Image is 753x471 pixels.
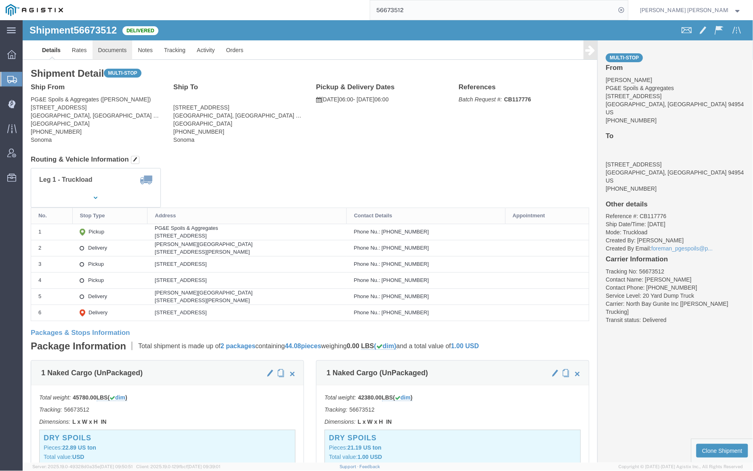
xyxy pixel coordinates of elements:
[360,464,380,469] a: Feedback
[32,464,133,469] span: Server: 2025.19.0-49328d0a35e
[619,463,743,470] span: Copyright © [DATE]-[DATE] Agistix Inc., All Rights Reserved
[640,5,742,15] button: [PERSON_NAME] [PERSON_NAME]
[370,0,616,20] input: Search for shipment number, reference number
[23,20,753,463] iframe: FS Legacy Container
[340,464,360,469] a: Support
[640,6,729,15] span: Kayte Bray Dogali
[136,464,220,469] span: Client: 2025.19.0-129fbcf
[6,4,63,16] img: logo
[188,464,220,469] span: [DATE] 09:39:01
[100,464,133,469] span: [DATE] 09:50:51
